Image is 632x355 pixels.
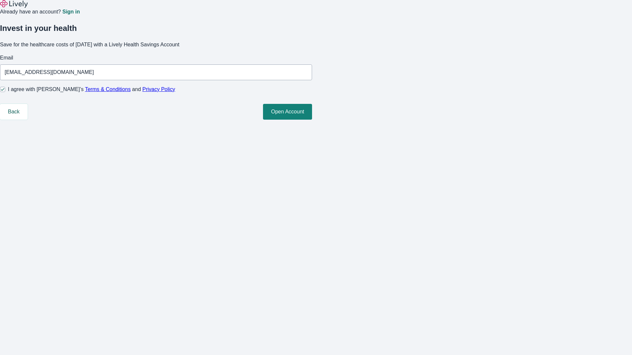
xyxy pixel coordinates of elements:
a: Sign in [62,9,80,14]
a: Privacy Policy [143,86,175,92]
span: I agree with [PERSON_NAME]’s and [8,85,175,93]
a: Terms & Conditions [85,86,131,92]
button: Open Account [263,104,312,120]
